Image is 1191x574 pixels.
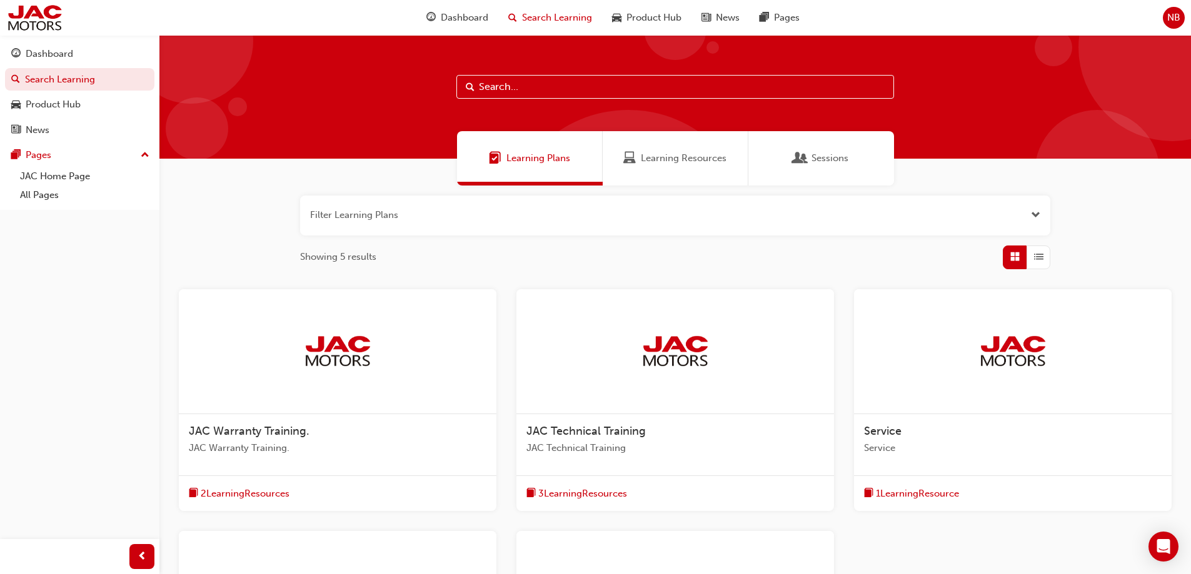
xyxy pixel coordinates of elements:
span: JAC Technical Training [526,424,646,438]
span: News [716,11,740,25]
img: jac-portal [303,334,372,368]
span: Search [466,80,475,94]
span: Dashboard [441,11,488,25]
span: Sessions [794,151,807,166]
button: NB [1163,7,1185,29]
span: JAC Warranty Training. [189,441,486,455]
button: DashboardSearch LearningProduct HubNews [5,40,154,144]
span: pages-icon [760,10,769,26]
span: 1 Learning Resource [876,487,959,501]
span: search-icon [508,10,517,26]
a: SessionsSessions [748,131,894,186]
a: JAC Home Page [15,167,154,186]
a: jac-portalJAC Technical TrainingJAC Technical Trainingbook-icon3LearningResources [516,289,834,512]
a: pages-iconPages [750,5,810,31]
a: Dashboard [5,42,154,66]
span: prev-icon [138,549,147,565]
button: book-icon2LearningResources [189,486,289,502]
button: Pages [5,144,154,167]
span: book-icon [526,486,536,502]
span: Service [864,441,1162,455]
span: Grid [1010,250,1020,264]
span: Learning Plans [506,151,570,166]
a: car-iconProduct Hub [602,5,691,31]
span: pages-icon [11,150,21,161]
span: Learning Resources [641,151,726,166]
span: JAC Warranty Training. [189,424,309,438]
span: Learning Resources [623,151,636,166]
img: jac-portal [978,334,1047,368]
span: Service [864,424,902,438]
button: book-icon3LearningResources [526,486,627,502]
img: jac-portal [6,4,63,32]
img: jac-portal [641,334,710,368]
span: Search Learning [522,11,592,25]
span: Showing 5 results [300,250,376,264]
button: Open the filter [1031,208,1040,222]
span: guage-icon [11,49,21,60]
span: NB [1167,11,1180,25]
a: Product Hub [5,93,154,116]
a: news-iconNews [691,5,750,31]
span: book-icon [189,486,198,502]
span: guage-icon [426,10,436,26]
a: search-iconSearch Learning [498,5,602,31]
span: book-icon [864,486,873,502]
span: Sessions [812,151,848,166]
span: Learning Plans [489,151,501,166]
div: Open Intercom Messenger [1148,532,1178,562]
span: car-icon [612,10,621,26]
a: guage-iconDashboard [416,5,498,31]
span: 3 Learning Resources [538,487,627,501]
a: jac-portalJAC Warranty Training.JAC Warranty Training.book-icon2LearningResources [179,289,496,512]
a: Search Learning [5,68,154,91]
span: Pages [774,11,800,25]
a: Learning PlansLearning Plans [457,131,603,186]
a: News [5,119,154,142]
a: All Pages [15,186,154,205]
span: Product Hub [626,11,681,25]
span: JAC Technical Training [526,441,824,455]
span: List [1034,250,1043,264]
a: jac-portalServiceServicebook-icon1LearningResource [854,289,1172,512]
button: book-icon1LearningResource [864,486,959,502]
div: Pages [26,148,51,162]
input: Search... [456,75,894,99]
div: Dashboard [26,47,73,61]
span: news-icon [701,10,711,26]
div: News [26,123,49,137]
span: 2 Learning Resources [201,487,289,501]
span: search-icon [11,74,20,86]
div: Product Hub [26,97,81,112]
span: news-icon [11,125,21,136]
a: Learning ResourcesLearning Resources [603,131,748,186]
span: car-icon [11,99,21,111]
span: up-icon [141,147,149,164]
